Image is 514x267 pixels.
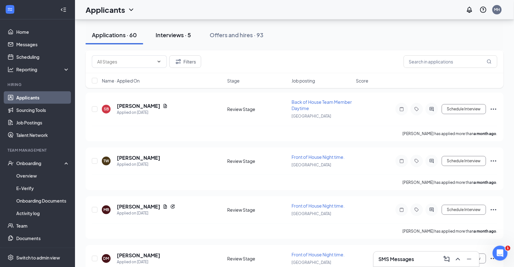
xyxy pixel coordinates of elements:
[474,131,497,136] b: a month ago
[454,255,462,263] svg: ChevronUp
[487,59,492,64] svg: MagnifyingGlass
[16,116,70,129] a: Job Postings
[117,210,175,216] div: Applied on [DATE]
[210,31,263,39] div: Offers and hires · 93
[16,66,70,73] div: Reporting
[16,160,64,166] div: Onboarding
[16,26,70,38] a: Home
[474,229,497,234] b: a month ago
[292,203,345,209] span: Front of House Night time.
[7,160,14,166] svg: UserCheck
[292,252,345,257] span: Front of House Night time.
[117,154,160,161] h5: [PERSON_NAME]
[16,38,70,51] a: Messages
[117,109,168,116] div: Applied on [DATE]
[227,78,240,84] span: Stage
[117,203,160,210] h5: [PERSON_NAME]
[356,78,369,84] span: Score
[16,244,70,257] a: SurveysCrown
[170,204,175,209] svg: Reapply
[163,204,168,209] svg: Document
[292,211,331,216] span: [GEOGRAPHIC_DATA]
[117,103,160,109] h5: [PERSON_NAME]
[7,82,68,87] div: Hiring
[16,254,60,261] div: Switch to admin view
[453,254,463,264] button: ChevronUp
[292,114,331,118] span: [GEOGRAPHIC_DATA]
[97,58,154,65] input: All Stages
[292,260,331,265] span: [GEOGRAPHIC_DATA]
[403,180,497,185] p: [PERSON_NAME] has applied more than .
[7,66,14,73] svg: Analysis
[403,131,497,136] p: [PERSON_NAME] has applied more than .
[292,163,331,167] span: [GEOGRAPHIC_DATA]
[292,78,315,84] span: Job posting
[494,7,500,12] div: MH
[404,55,497,68] input: Search in applications
[16,219,70,232] a: Team
[7,148,68,153] div: Team Management
[7,254,14,261] svg: Settings
[292,154,345,160] span: Front of House Night time.
[466,6,473,13] svg: Notifications
[16,182,70,194] a: E-Verify
[227,106,288,112] div: Review Stage
[102,78,140,84] span: Name · Applied On
[480,6,487,13] svg: QuestionInfo
[156,31,191,39] div: Interviews · 5
[16,104,70,116] a: Sourcing Tools
[157,59,162,64] svg: ChevronDown
[413,159,421,164] svg: Tag
[379,256,414,263] h3: SMS Messages
[490,255,497,262] svg: Ellipses
[442,156,486,166] button: Schedule Interview
[398,207,406,212] svg: Note
[403,229,497,234] p: [PERSON_NAME] has applied more than .
[7,6,13,13] svg: WorkstreamLogo
[428,207,436,212] svg: ActiveChat
[474,180,497,185] b: a month ago
[398,107,406,112] svg: Note
[442,104,486,114] button: Schedule Interview
[413,207,421,212] svg: Tag
[16,129,70,141] a: Talent Network
[466,255,473,263] svg: Minimize
[464,254,474,264] button: Minimize
[104,106,109,112] div: SB
[292,99,352,111] span: Back of House Team Member Daytime
[16,51,70,63] a: Scheduling
[490,105,497,113] svg: Ellipses
[103,158,109,164] div: TW
[398,159,406,164] svg: Note
[86,4,125,15] h1: Applicants
[506,246,511,251] span: 1
[175,58,182,65] svg: Filter
[227,158,288,164] div: Review Stage
[227,207,288,213] div: Review Stage
[127,6,135,13] svg: ChevronDown
[16,207,70,219] a: Activity log
[16,169,70,182] a: Overview
[227,255,288,262] div: Review Stage
[169,55,201,68] button: Filter Filters
[117,259,160,265] div: Applied on [DATE]
[92,31,137,39] div: Applications · 60
[103,207,109,212] div: MB
[16,194,70,207] a: Onboarding Documents
[16,91,70,104] a: Applicants
[490,206,497,214] svg: Ellipses
[428,159,436,164] svg: ActiveChat
[442,205,486,215] button: Schedule Interview
[490,157,497,165] svg: Ellipses
[60,7,67,13] svg: Collapse
[103,256,109,261] div: DM
[428,107,436,112] svg: ActiveChat
[413,107,421,112] svg: Tag
[442,254,452,264] button: ComposeMessage
[493,246,508,261] iframe: Intercom live chat
[16,232,70,244] a: Documents
[443,255,451,263] svg: ComposeMessage
[163,103,168,108] svg: Document
[117,252,160,259] h5: [PERSON_NAME]
[117,161,160,168] div: Applied on [DATE]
